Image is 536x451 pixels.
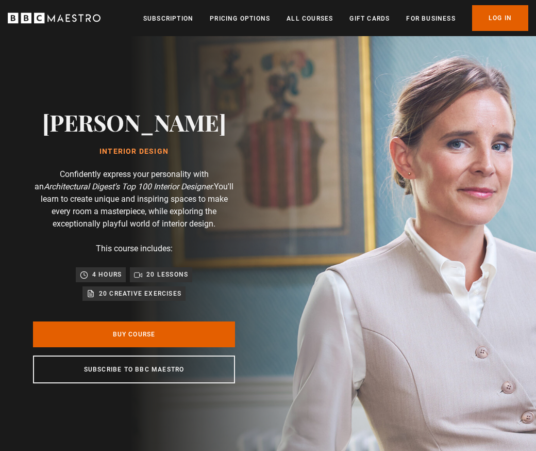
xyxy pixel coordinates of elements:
[406,13,455,24] a: For business
[33,356,235,383] a: Subscribe to BBC Maestro
[42,148,226,156] h1: Interior Design
[42,109,226,135] h2: [PERSON_NAME]
[210,13,270,24] a: Pricing Options
[8,10,100,26] svg: BBC Maestro
[287,13,333,24] a: All Courses
[96,243,173,255] p: This course includes:
[143,13,193,24] a: Subscription
[92,269,122,280] p: 4 hours
[44,182,214,191] i: Architectural Digest's Top 100 Interior Designer.
[33,168,235,230] p: Confidently express your personality with an You'll learn to create unique and inspiring spaces t...
[143,5,528,31] nav: Primary
[349,13,390,24] a: Gift Cards
[472,5,528,31] a: Log In
[99,288,181,299] p: 20 creative exercises
[146,269,188,280] p: 20 lessons
[33,321,235,347] a: Buy Course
